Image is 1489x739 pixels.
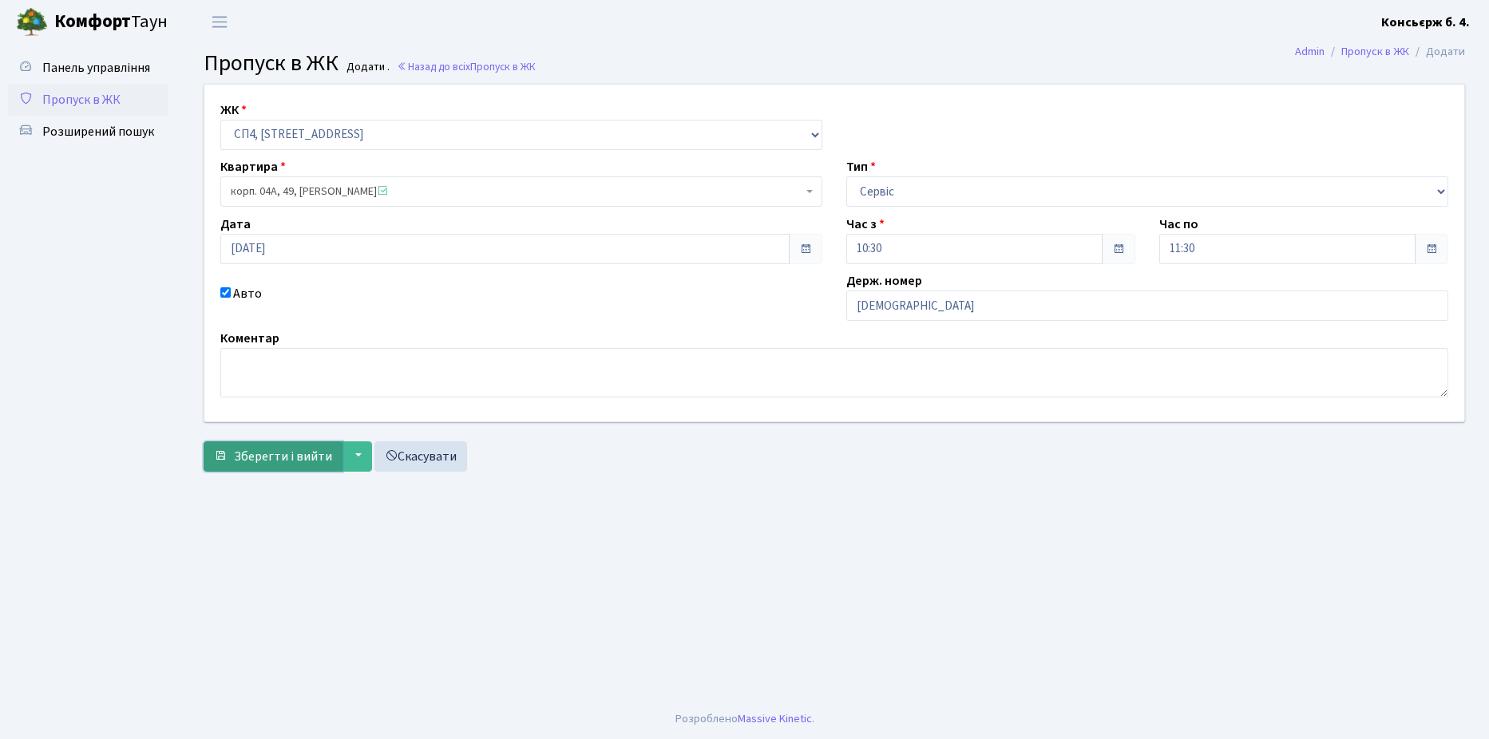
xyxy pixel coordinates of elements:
small: Додати . [343,61,390,74]
span: Зберегти і вийти [234,448,332,465]
span: корп. 04А, 49, Бондаренко Євгеній Геннадійович <span class='la la-check-square text-success'></span> [231,184,802,200]
a: Панель управління [8,52,168,84]
span: Таун [54,9,168,36]
span: корп. 04А, 49, Бондаренко Євгеній Геннадійович <span class='la la-check-square text-success'></span> [220,176,822,207]
li: Додати [1409,43,1465,61]
label: Коментар [220,329,279,348]
label: Час по [1159,215,1198,234]
span: Пропуск в ЖК [42,91,121,109]
nav: breadcrumb [1271,35,1489,69]
a: Пропуск в ЖК [8,84,168,116]
b: Консьєрж б. 4. [1381,14,1470,31]
b: Комфорт [54,9,131,34]
a: Консьєрж б. 4. [1381,13,1470,32]
a: Admin [1295,43,1325,60]
input: АА1234АА [846,290,1448,321]
a: Пропуск в ЖК [1341,43,1409,60]
img: logo.png [16,6,48,38]
label: Час з [846,215,885,234]
button: Зберегти і вийти [204,441,343,472]
label: Квартира [220,157,286,176]
span: Панель управління [42,59,150,77]
label: Тип [846,157,876,176]
label: ЖК [220,101,247,120]
div: Розроблено . [675,710,814,728]
a: Назад до всіхПропуск в ЖК [397,59,536,74]
a: Massive Kinetic [738,710,812,727]
label: Дата [220,215,251,234]
a: Розширений пошук [8,116,168,148]
span: Пропуск в ЖК [470,59,536,74]
button: Переключити навігацію [200,9,240,35]
span: Пропуск в ЖК [204,47,339,79]
label: Авто [233,284,262,303]
label: Держ. номер [846,271,922,290]
span: Розширений пошук [42,123,154,140]
a: Скасувати [374,441,467,472]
